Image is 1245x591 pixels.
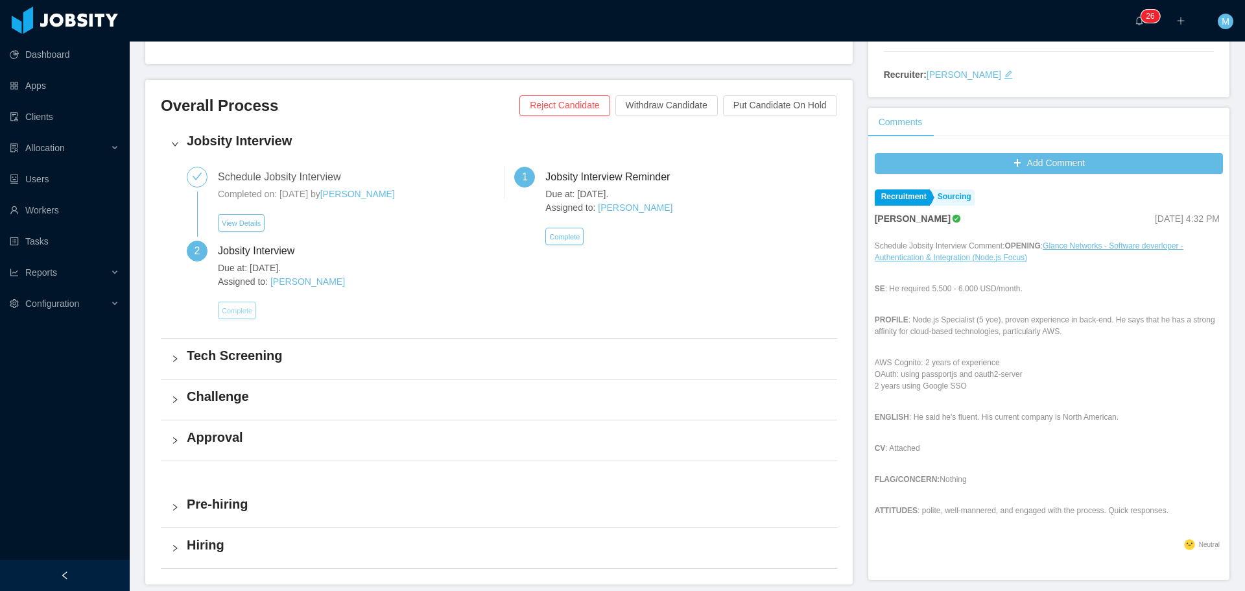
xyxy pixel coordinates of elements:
[875,474,1223,485] p: Nothing
[522,171,528,182] span: 1
[25,267,57,278] span: Reports
[927,69,1001,80] a: [PERSON_NAME]
[187,387,827,405] h4: Challenge
[545,167,680,187] div: Jobsity Interview Reminder
[1004,70,1013,79] i: icon: edit
[161,380,837,420] div: icon: rightChallenge
[187,536,827,554] h4: Hiring
[615,95,718,116] button: Withdraw Candidate
[10,73,119,99] a: icon: appstoreApps
[171,503,179,511] i: icon: right
[161,95,519,116] h3: Overall Process
[1141,10,1159,23] sup: 26
[10,268,19,277] i: icon: line-chart
[875,442,1223,454] p: : Attached
[875,505,1223,516] p: : polite, well-mannered, and engaged with the process. Quick responses.
[931,189,975,206] a: Sourcing
[723,95,837,116] button: Put Candidate On Hold
[161,339,837,379] div: icon: rightTech Screening
[1222,14,1229,29] span: M
[218,167,351,187] div: Schedule Jobsity Interview
[187,346,827,365] h4: Tech Screening
[187,428,827,446] h4: Approval
[519,95,610,116] button: Reject Candidate
[875,284,885,293] strong: SE
[1199,541,1220,548] span: Neutral
[218,241,305,261] div: Jobsity Interview
[218,189,320,199] span: Completed on: [DATE] by
[875,283,1223,295] p: : He required 5.500 - 6.000 USD/month.
[161,420,837,461] div: icon: rightApproval
[545,228,584,245] button: Complete
[868,108,933,137] div: Comments
[875,475,940,484] strong: FLAG/CONCERN:
[875,314,1223,337] p: : Node.js Specialist (5 yoe), proven experience in back-end. He says that he has a strong affinit...
[545,231,584,241] a: Complete
[270,276,345,287] a: [PERSON_NAME]
[171,140,179,148] i: icon: right
[218,261,499,275] span: Due at: [DATE].
[1135,16,1144,25] i: icon: bell
[218,302,256,319] button: Complete
[161,487,837,527] div: icon: rightPre-hiring
[875,153,1223,174] button: icon: plusAdd Comment
[171,396,179,404] i: icon: right
[1150,10,1155,23] p: 6
[875,444,886,453] strong: CV
[1176,16,1185,25] i: icon: plus
[10,299,19,308] i: icon: setting
[161,124,837,164] div: icon: rightJobsity Interview
[1146,10,1150,23] p: 2
[875,413,909,422] strong: ENGLISH
[875,240,1223,263] p: Schedule Jobsity Interview Comment: :
[320,189,395,199] a: [PERSON_NAME]
[545,187,799,201] span: Due at: [DATE].
[1155,213,1220,224] span: [DATE] 4:32 PM
[875,241,1183,262] a: Glance Networks - Software deverloper - Authentication & Integration (Node.js Focus)
[10,42,119,67] a: icon: pie-chartDashboard
[10,197,119,223] a: icon: userWorkers
[171,355,179,363] i: icon: right
[875,357,1223,392] p: AWS Cognito: 2 years of experience OAuth: using passportjs and oauth2-server 2 years using Google...
[10,143,19,152] i: icon: solution
[875,411,1223,423] p: : He said he's fluent. His current company is North American.
[875,213,951,224] strong: [PERSON_NAME]
[10,166,119,192] a: icon: robotUsers
[10,104,119,130] a: icon: auditClients
[25,143,65,153] span: Allocation
[218,275,499,289] span: Assigned to:
[25,298,79,309] span: Configuration
[545,201,799,215] span: Assigned to:
[884,69,927,80] strong: Recruiter:
[171,544,179,552] i: icon: right
[10,228,119,254] a: icon: profileTasks
[195,245,200,256] span: 2
[192,171,202,182] i: icon: check
[187,132,827,150] h4: Jobsity Interview
[218,217,265,228] a: View Details
[875,315,908,324] strong: PROFILE
[598,202,672,213] a: [PERSON_NAME]
[187,495,827,513] h4: Pre-hiring
[875,189,930,206] a: Recruitment
[161,528,837,568] div: icon: rightHiring
[875,506,918,515] strong: ATTITUDES
[171,437,179,444] i: icon: right
[218,214,265,232] button: View Details
[1004,241,1040,250] strong: OPENING
[218,305,256,315] a: Complete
